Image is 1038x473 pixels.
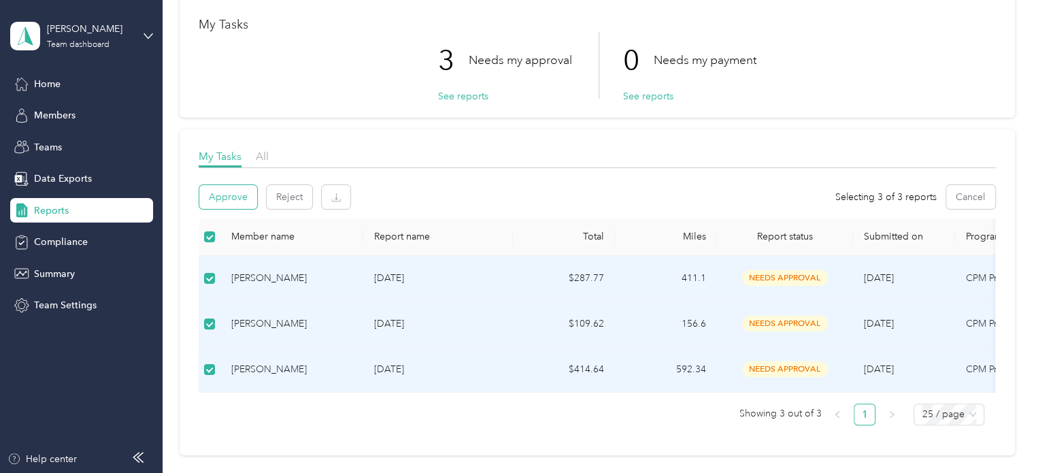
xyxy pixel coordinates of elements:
span: [DATE] [864,272,894,284]
iframe: Everlance-gr Chat Button Frame [962,397,1038,473]
li: Previous Page [826,404,848,425]
div: [PERSON_NAME] [231,271,352,286]
th: Member name [220,218,363,256]
button: Cancel [946,185,995,209]
p: Needs my payment [654,52,756,69]
h1: My Tasks [199,18,996,32]
a: 1 [854,404,875,425]
p: [DATE] [374,362,502,377]
span: right [888,410,896,419]
button: See reports [623,89,673,103]
span: Home [34,77,61,91]
div: [PERSON_NAME] [231,362,352,377]
span: Selecting 3 of 3 reports [835,190,937,204]
span: needs approval [742,361,828,377]
button: right [881,404,903,425]
span: Team Settings [34,298,97,312]
th: Submitted on [853,218,955,256]
span: left [833,410,841,419]
div: Miles [626,231,706,242]
p: 3 [438,32,469,89]
span: My Tasks [199,150,241,163]
p: Needs my approval [469,52,572,69]
button: Approve [199,185,257,209]
div: Member name [231,231,352,242]
span: Report status [728,231,842,242]
span: Compliance [34,235,88,249]
button: See reports [438,89,488,103]
li: Next Page [881,404,903,425]
div: Team dashboard [47,41,110,49]
button: left [826,404,848,425]
p: [DATE] [374,271,502,286]
button: Reject [267,185,312,209]
div: Total [524,231,604,242]
button: Help center [7,452,77,466]
span: Members [34,108,76,123]
span: All [256,150,269,163]
div: [PERSON_NAME] [47,22,132,36]
p: [DATE] [374,316,502,331]
span: needs approval [742,270,828,286]
span: needs approval [742,316,828,331]
span: Reports [34,203,69,218]
span: 25 / page [922,404,976,425]
td: $287.77 [513,256,615,301]
span: Summary [34,267,75,281]
span: [DATE] [864,363,894,375]
td: 156.6 [615,301,717,347]
td: $109.62 [513,301,615,347]
td: 411.1 [615,256,717,301]
span: Teams [34,140,62,154]
span: Data Exports [34,172,92,186]
td: 592.34 [615,347,717,393]
span: Showing 3 out of 3 [739,404,821,424]
th: Report name [363,218,513,256]
div: [PERSON_NAME] [231,316,352,331]
li: 1 [854,404,875,425]
span: [DATE] [864,318,894,329]
p: 0 [623,32,654,89]
div: Page Size [914,404,984,425]
td: $414.64 [513,347,615,393]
